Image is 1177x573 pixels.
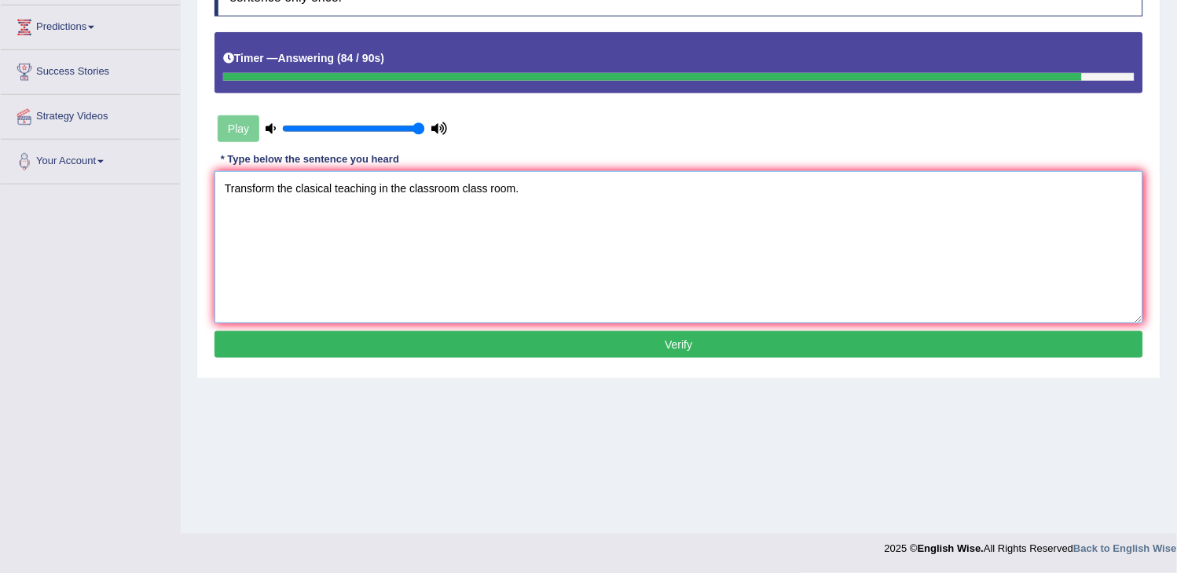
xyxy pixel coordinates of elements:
[223,53,384,64] h5: Timer —
[337,52,341,64] b: (
[214,331,1143,358] button: Verify
[381,52,385,64] b: )
[341,52,381,64] b: 84 / 90s
[278,52,335,64] b: Answering
[918,543,984,555] strong: English Wise.
[1,140,180,179] a: Your Account
[885,534,1177,557] div: 2025 © All Rights Reserved
[1,5,180,45] a: Predictions
[214,152,405,167] div: * Type below the sentence you heard
[1074,543,1177,555] a: Back to English Wise
[1,50,180,89] a: Success Stories
[1,95,180,134] a: Strategy Videos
